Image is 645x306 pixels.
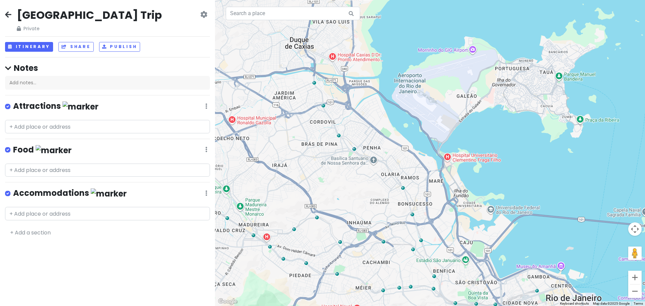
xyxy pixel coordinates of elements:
[226,7,360,20] input: Search a place
[58,42,93,52] button: Share
[5,76,210,90] div: Add notes...
[62,101,98,112] img: marker
[628,285,642,298] button: Zoom out
[628,222,642,236] button: Map camera controls
[5,63,210,73] h4: Notes
[560,301,589,306] button: Keyboard shortcuts
[13,188,127,199] h4: Accommodations
[91,188,127,199] img: marker
[99,42,140,52] button: Publish
[5,42,53,52] button: Itinerary
[13,144,72,156] h4: Food
[5,120,210,133] input: + Add place or address
[36,145,72,156] img: marker
[13,101,98,112] h4: Attractions
[10,229,51,236] a: + Add a section
[217,297,239,306] a: Open this area in Google Maps (opens a new window)
[5,207,210,220] input: + Add place or address
[17,25,162,32] span: Private
[628,271,642,284] button: Zoom in
[17,8,162,22] h2: [GEOGRAPHIC_DATA] Trip
[217,297,239,306] img: Google
[628,247,642,260] button: Drag Pegman onto the map to open Street View
[5,164,210,177] input: + Add place or address
[593,302,630,305] span: Map data ©2025 Google
[634,302,643,305] a: Terms (opens in new tab)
